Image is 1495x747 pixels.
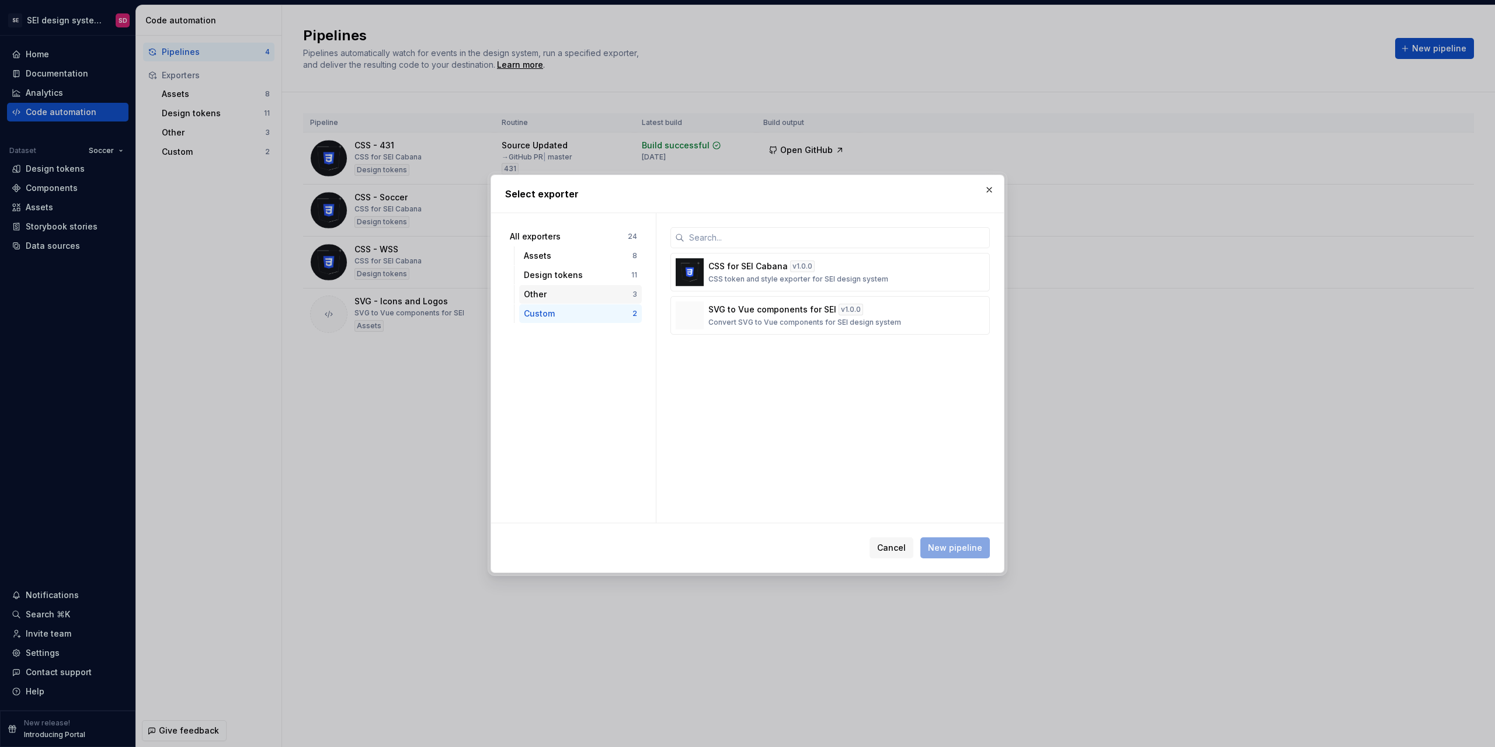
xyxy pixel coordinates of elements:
[524,269,631,281] div: Design tokens
[524,308,632,319] div: Custom
[631,270,637,280] div: 11
[632,309,637,318] div: 2
[790,260,815,272] div: v 1.0.0
[632,251,637,260] div: 8
[524,250,632,262] div: Assets
[839,304,863,315] div: v 1.0.0
[684,227,990,248] input: Search...
[524,289,632,300] div: Other
[519,285,642,304] button: Other3
[877,542,906,554] span: Cancel
[670,296,990,335] button: SVG to Vue components for SEIv1.0.0Convert SVG to Vue components for SEI design system
[708,304,836,315] p: SVG to Vue components for SEI
[519,304,642,323] button: Custom2
[870,537,913,558] button: Cancel
[505,187,990,201] h2: Select exporter
[708,260,788,272] p: CSS for SEI Cabana
[510,231,628,242] div: All exporters
[628,232,637,241] div: 24
[519,246,642,265] button: Assets8
[670,253,990,291] button: CSS for SEI Cabanav1.0.0CSS token and style exporter for SEI design system
[708,318,901,327] p: Convert SVG to Vue components for SEI design system
[519,266,642,284] button: Design tokens11
[632,290,637,299] div: 3
[505,227,642,246] button: All exporters24
[708,275,888,284] p: CSS token and style exporter for SEI design system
